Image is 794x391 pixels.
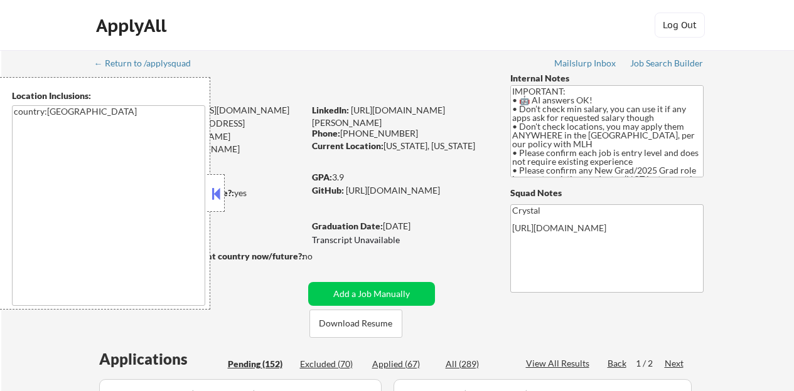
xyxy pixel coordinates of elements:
[312,220,490,232] div: [DATE]
[665,357,685,370] div: Next
[303,250,338,263] div: no
[99,352,223,367] div: Applications
[312,128,340,138] strong: Phone:
[312,221,383,231] strong: Graduation Date:
[96,15,170,36] div: ApplyAll
[510,72,704,85] div: Internal Notes
[312,105,445,128] a: [URL][DOMAIN_NAME][PERSON_NAME]
[446,358,508,370] div: All (289)
[312,140,384,151] strong: Current Location:
[312,185,344,195] strong: GitHub:
[300,358,363,370] div: Excluded (70)
[312,171,491,184] div: 3.9
[312,140,490,152] div: [US_STATE], [US_STATE]
[346,185,440,195] a: [URL][DOMAIN_NAME]
[94,58,203,71] a: ← Return to /applysquad
[312,172,332,182] strong: GPA:
[312,105,349,115] strong: LinkedIn:
[94,59,203,68] div: ← Return to /applysquad
[309,310,402,338] button: Download Resume
[312,127,490,140] div: [PHONE_NUMBER]
[228,358,291,370] div: Pending (152)
[655,13,705,38] button: Log Out
[12,90,205,102] div: Location Inclusions:
[608,357,628,370] div: Back
[630,58,704,71] a: Job Search Builder
[510,187,704,199] div: Squad Notes
[554,59,617,68] div: Mailslurp Inbox
[372,358,435,370] div: Applied (67)
[308,282,435,306] button: Add a Job Manually
[554,58,617,71] a: Mailslurp Inbox
[636,357,665,370] div: 1 / 2
[630,59,704,68] div: Job Search Builder
[526,357,593,370] div: View All Results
